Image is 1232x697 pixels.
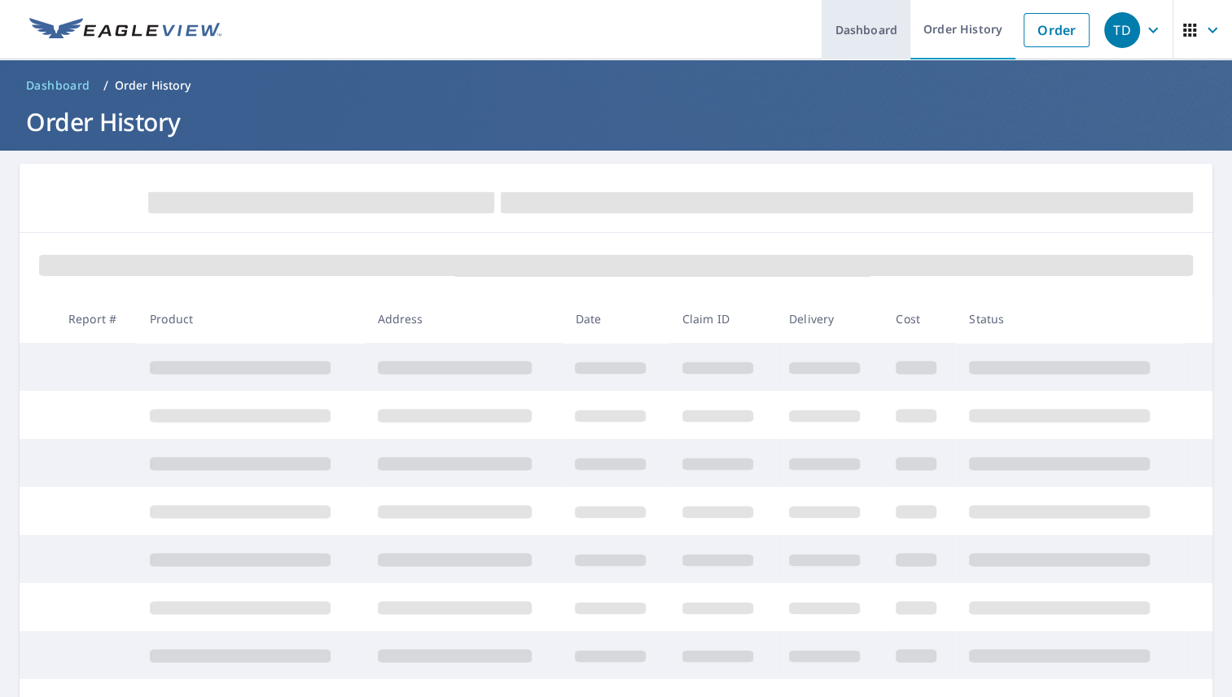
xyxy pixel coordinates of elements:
li: / [103,76,108,95]
span: Dashboard [26,77,90,94]
h1: Order History [20,105,1212,138]
nav: breadcrumb [20,72,1212,99]
a: Order [1024,13,1090,47]
p: Order History [115,77,191,94]
th: Status [956,295,1184,343]
th: Product [137,295,364,343]
th: Delivery [776,295,883,343]
a: Dashboard [20,72,97,99]
th: Date [562,295,669,343]
img: EV Logo [29,18,221,42]
th: Cost [883,295,956,343]
th: Claim ID [669,295,776,343]
div: TD [1104,12,1140,48]
th: Report # [55,295,137,343]
th: Address [365,295,563,343]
